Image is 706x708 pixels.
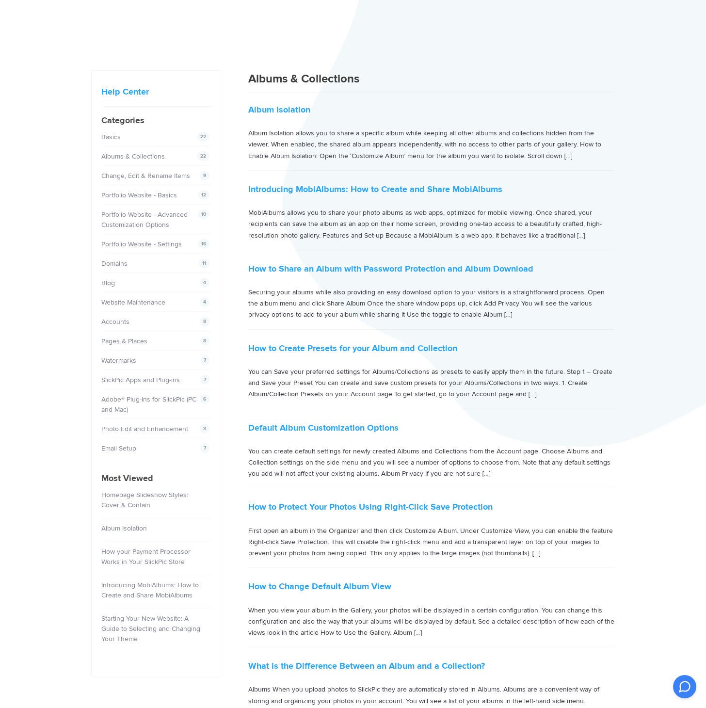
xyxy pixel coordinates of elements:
a: Pages & Places [101,337,147,345]
span: 4 [200,278,209,288]
span: 22 [197,132,209,142]
a: How to Create Presets for your Album and Collection [248,343,457,354]
p: When you view your album in the Gallery, your photos will be displayed in a certain configuration... [248,605,615,639]
a: Album Isolation [248,104,310,115]
a: Introducing MobiAlbums: How to Create and Share MobiAlbums [101,581,199,599]
a: Portfolio Website - Settings [101,240,182,248]
span: 7 [200,355,209,365]
span: 7 [200,375,209,385]
span: 10 [198,209,209,219]
a: Portfolio Website - Advanced Customization Options [101,210,188,229]
a: Basics [101,133,121,141]
a: Blog [101,279,115,287]
a: Photo Edit and Enhancement [101,425,188,433]
span: 3 [200,424,209,434]
a: Domains [101,259,128,268]
span: Albums & Collections [248,72,359,86]
span: 6 [200,394,209,404]
a: Website Maintenance [101,298,165,306]
a: How to Protect Your Photos Using Right-Click Save Protection [248,501,493,512]
a: Default Album Customization Options [248,422,399,433]
span: 12 [198,190,209,200]
p: You can create default settings for newly created Albums and Collections from the Account page. C... [248,446,615,480]
a: Starting Your New Website: A Guide to Selecting and Changing Your Theme [101,614,200,643]
p: First open an album in the Organizer and then click Customize Album. Under Customize View, you ca... [248,525,615,559]
p: Securing your albums while also providing an easy download option to your visitors is a straightf... [248,287,615,321]
a: How your Payment Processor Works in Your SlickPic Store [101,547,191,566]
h4: Most Viewed [101,472,212,485]
a: SlickPic Apps and Plug-ins [101,376,180,384]
span: 4 [200,297,209,307]
p: Album Isolation allows you to share a specific album while keeping all other albums and collectio... [248,128,615,161]
a: Homepage Slideshow Styles: Cover & Contain [101,491,188,509]
a: Change, Edit & Rename Items [101,172,190,180]
a: Albums & Collections [101,152,165,161]
a: What is the Difference Between an Album and a Collection? [248,660,485,671]
span: 11 [199,258,209,268]
a: How to Change Default Album View [248,581,391,592]
a: Album Isolation [101,524,147,532]
span: 16 [198,239,209,249]
a: Help Center [101,86,149,97]
span: 8 [200,336,209,346]
p: You can Save your preferred settings for Albums/Collections as presets to easily apply them in th... [248,366,615,400]
a: Introducing MobiAlbums: How to Create and Share MobiAlbums [248,184,502,194]
a: Portfolio Website - Basics [101,191,177,199]
a: How to Share an Album with Password Protection and Album Download [248,263,533,274]
span: 8 [200,317,209,326]
span: 9 [200,171,209,180]
span: 22 [197,151,209,161]
span: 7 [200,443,209,453]
p: MobiAlbums allows you to share your photo albums as web apps, optimized for mobile viewing. Once ... [248,207,615,241]
a: Email Setup [101,444,136,452]
a: Adobe® Plug-Ins for SlickPic (PC and Mac) [101,395,196,414]
a: Accounts [101,318,129,326]
a: Watermarks [101,356,136,365]
h4: Categories [101,114,212,127]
